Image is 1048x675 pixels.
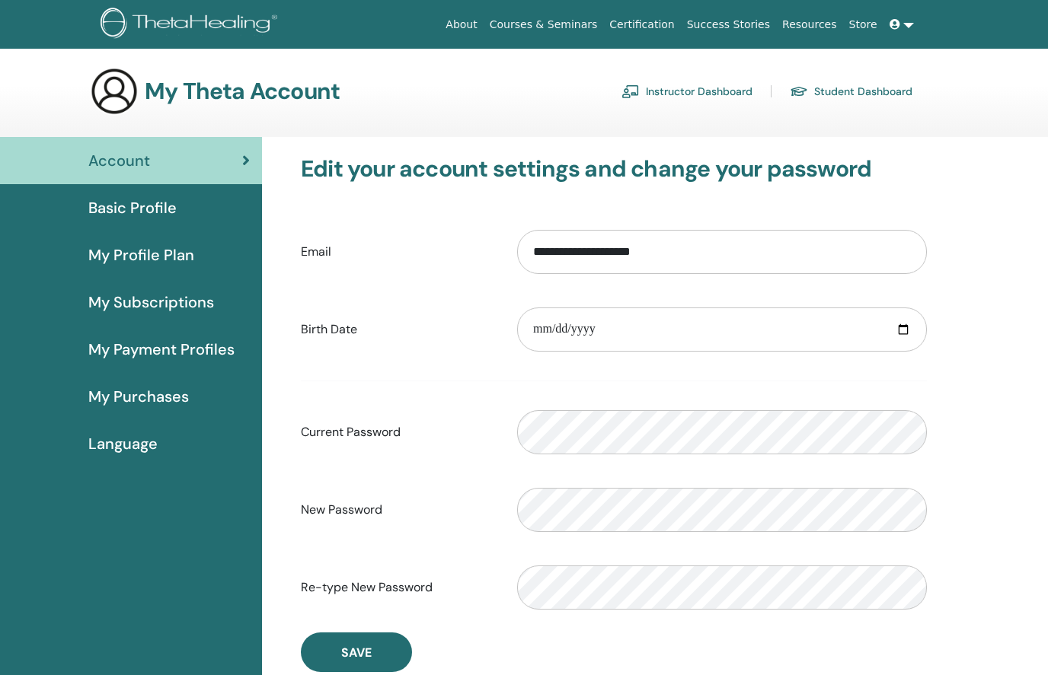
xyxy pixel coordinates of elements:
[301,155,927,183] h3: Edit your account settings and change your password
[88,149,150,172] span: Account
[621,79,752,103] a: Instructor Dashboard
[289,237,506,266] label: Email
[776,11,843,39] a: Resources
[790,79,912,103] a: Student Dashboard
[145,78,340,105] h3: My Theta Account
[101,8,283,42] img: logo.png
[88,338,235,361] span: My Payment Profiles
[289,418,506,447] label: Current Password
[88,291,214,314] span: My Subscriptions
[289,315,506,344] label: Birth Date
[88,196,177,219] span: Basic Profile
[88,432,158,455] span: Language
[341,645,372,661] span: Save
[790,85,808,98] img: graduation-cap.svg
[88,385,189,408] span: My Purchases
[603,11,680,39] a: Certification
[289,495,506,524] label: New Password
[301,632,412,672] button: Save
[681,11,776,39] a: Success Stories
[289,573,506,602] label: Re-type New Password
[484,11,604,39] a: Courses & Seminars
[439,11,483,39] a: About
[843,11,883,39] a: Store
[90,67,139,116] img: generic-user-icon.jpg
[621,84,640,98] img: chalkboard-teacher.svg
[88,244,194,266] span: My Profile Plan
